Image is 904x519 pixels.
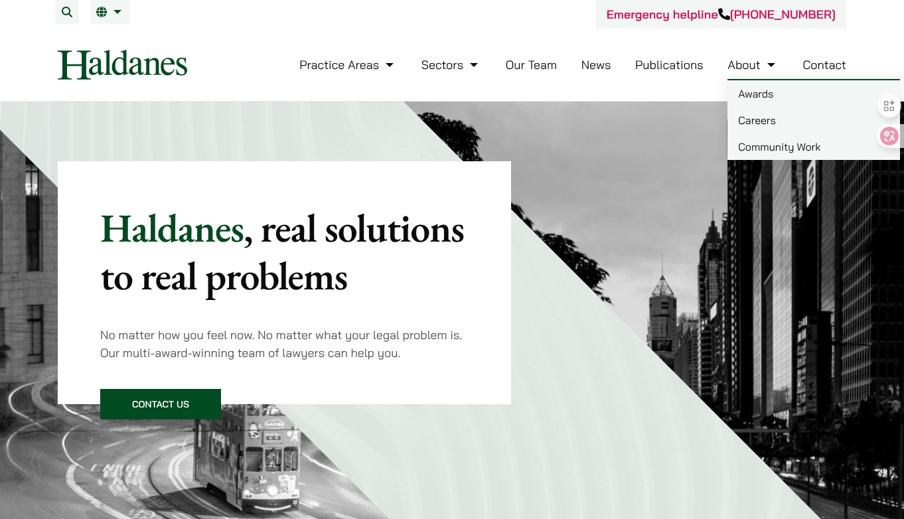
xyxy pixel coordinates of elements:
a: Community Work [727,133,900,160]
mark: , real solutions to real problems [100,202,464,301]
a: Awards [727,80,900,107]
a: Emergency helpline[PHONE_NUMBER] [607,7,836,22]
a: EN [96,7,125,17]
a: Sectors [421,57,481,72]
a: Publications [635,57,704,72]
a: Practice Areas [299,57,397,72]
p: Haldanes [100,204,469,299]
img: Logo of Haldanes [58,50,187,80]
a: Contact Us [100,389,221,419]
a: Our Team [506,57,557,72]
a: Careers [727,107,900,133]
a: News [581,57,611,72]
a: About [727,57,778,72]
p: No matter how you feel now. No matter what your legal problem is. Our multi-award-winning team of... [100,326,469,362]
a: Contact [802,57,846,72]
